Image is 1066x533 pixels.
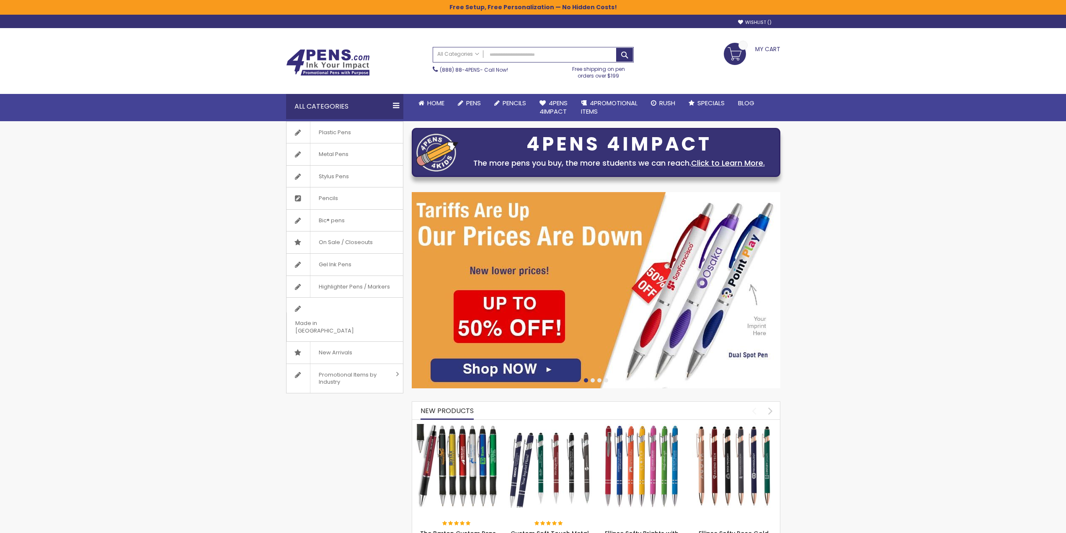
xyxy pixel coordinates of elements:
[692,424,776,508] img: Ellipse Softy Rose Gold Classic with Stylus Pen - Silver Laser
[440,66,480,73] a: (888) 88-4PENS
[412,94,451,112] a: Home
[763,403,778,418] div: next
[287,187,403,209] a: Pencils
[738,99,754,107] span: Blog
[731,94,761,112] a: Blog
[286,94,403,119] div: All Categories
[738,19,772,26] a: Wishlist
[286,49,370,76] img: 4Pens Custom Pens and Promotional Products
[287,312,382,341] span: Made in [GEOGRAPHIC_DATA]
[600,424,684,508] img: Ellipse Softy Brights with Stylus Pen - Laser
[287,298,403,341] a: Made in [GEOGRAPHIC_DATA]
[539,99,568,116] span: 4Pens 4impact
[682,94,731,112] a: Specials
[533,94,574,121] a: 4Pens4impact
[659,99,675,107] span: Rush
[747,403,761,418] div: prev
[503,99,526,107] span: Pencils
[310,122,359,143] span: Plastic Pens
[488,94,533,112] a: Pencils
[451,94,488,112] a: Pens
[287,254,403,276] a: Gel Ink Pens
[310,166,357,187] span: Stylus Pens
[310,210,353,231] span: Bic® pens
[427,99,444,107] span: Home
[563,62,634,79] div: Free shipping on pen orders over $199
[310,364,393,393] span: Promotional Items by Industry
[600,424,684,431] a: Ellipse Softy Brights with Stylus Pen - Laser
[310,143,357,165] span: Metal Pens
[581,99,638,116] span: 4PROMOTIONAL ITEMS
[644,94,682,112] a: Rush
[697,99,725,107] span: Specials
[416,133,458,172] img: four_pen_logo.png
[310,187,346,209] span: Pencils
[310,276,398,298] span: Highlighter Pens / Markers
[412,192,780,388] img: /cheap-promotional-products.html
[287,166,403,187] a: Stylus Pens
[416,424,500,508] img: The Barton Custom Pens Special Offer
[437,51,479,57] span: All Categories
[574,94,644,121] a: 4PROMOTIONALITEMS
[287,210,403,231] a: Bic® pens
[310,342,361,364] span: New Arrivals
[692,424,776,431] a: Ellipse Softy Rose Gold Classic with Stylus Pen - Silver Laser
[287,143,403,165] a: Metal Pens
[462,157,776,169] div: The more pens you buy, the more students we can reach.
[287,122,403,143] a: Plastic Pens
[440,66,508,73] span: - Call Now!
[287,342,403,364] a: New Arrivals
[508,424,592,508] img: Custom Soft Touch Metal Pen - Stylus Top
[462,135,776,153] div: 4PENS 4IMPACT
[421,406,474,416] span: New Products
[691,158,765,168] a: Click to Learn More.
[466,99,481,107] span: Pens
[310,231,381,253] span: On Sale / Closeouts
[534,521,564,527] div: 100%
[442,521,472,527] div: 100%
[287,276,403,298] a: Highlighter Pens / Markers
[416,424,500,431] a: The Barton Custom Pens Special Offer
[310,254,360,276] span: Gel Ink Pens
[508,424,592,431] a: Custom Soft Touch Metal Pen - Stylus Top
[433,47,483,61] a: All Categories
[287,231,403,253] a: On Sale / Closeouts
[287,364,403,393] a: Promotional Items by Industry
